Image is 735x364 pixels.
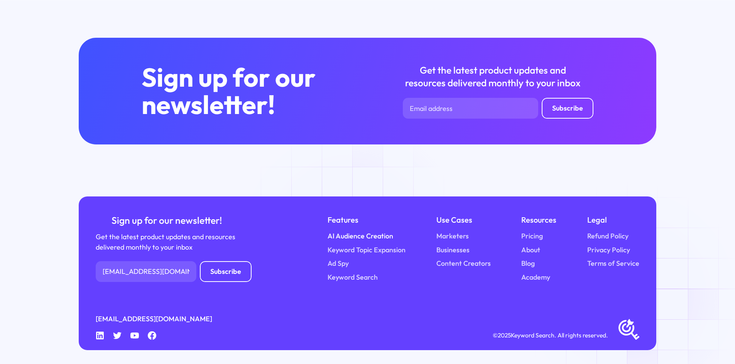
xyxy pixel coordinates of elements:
[493,330,608,340] div: © Keyword Search. All rights reserved.
[521,272,550,283] a: Academy
[96,314,212,324] a: [EMAIL_ADDRESS][DOMAIN_NAME]
[328,272,378,283] a: Keyword Search
[96,261,252,282] form: Newsletter Form
[96,232,238,253] div: Get the latest product updates and resources delivered monthly to your inbox
[328,245,406,255] a: Keyword Topic Expansion
[403,64,583,89] div: Get the latest product updates and resources delivered monthly to your inbox
[403,98,538,119] input: Email address
[521,245,540,255] a: About
[96,261,196,282] input: Email address
[436,231,469,242] a: Marketers
[328,258,349,269] a: Ad Spy
[436,258,491,269] a: Content Creators
[96,214,238,227] div: Sign up for our newsletter!
[142,64,332,119] h3: Sign up for our newsletter!
[587,214,639,226] div: Legal
[328,214,406,226] div: Features
[542,98,593,119] input: Subscribe
[200,261,252,282] input: Subscribe
[521,231,543,242] a: Pricing
[403,98,593,119] form: Newsletter Form
[587,258,639,269] a: Terms of Service
[328,231,393,242] a: AI Audience Creation
[436,214,491,226] div: Use Cases
[521,258,535,269] a: Blog
[498,331,511,339] span: 2025
[521,214,556,226] div: Resources
[587,245,630,255] a: Privacy Policy
[436,245,470,255] a: Businesses
[587,231,629,242] a: Refund Policy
